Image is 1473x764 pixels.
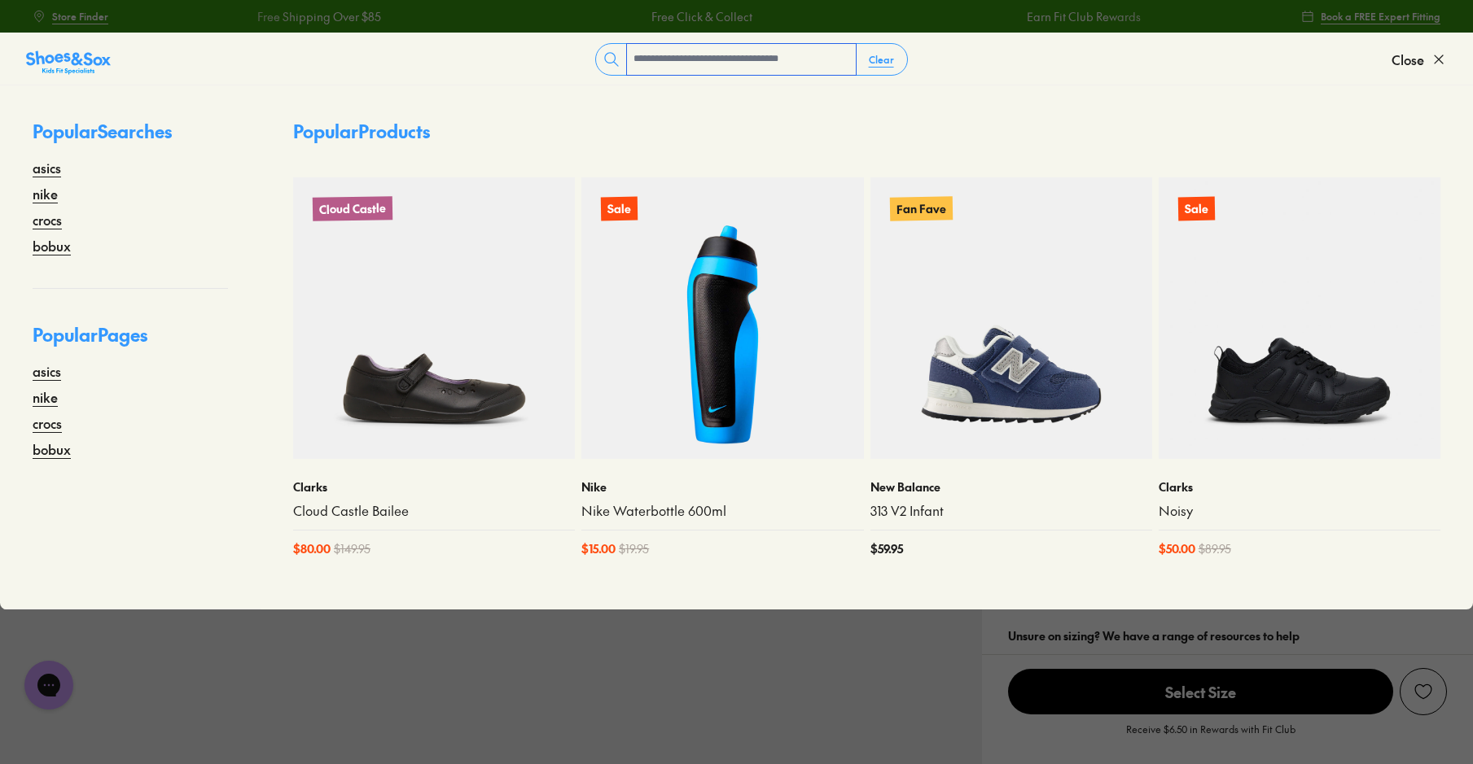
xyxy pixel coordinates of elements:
button: Add to Wishlist [1400,668,1447,715]
span: Store Finder [52,9,108,24]
a: Sale [1159,177,1440,459]
img: tab_domain_overview_orange.svg [68,94,81,107]
img: tab_keywords_by_traffic_grey.svg [164,94,177,107]
div: Dominio [85,96,125,107]
a: Store Finder [33,2,108,31]
a: 313 V2 Infant [870,502,1152,520]
span: $ 19.95 [619,540,649,557]
a: Earn Fit Club Rewards [1027,8,1141,25]
img: website_grey.svg [26,42,39,55]
a: Nike Waterbottle 600ml [581,502,863,520]
p: Fan Fave [889,196,952,220]
img: logo_orange.svg [26,26,39,39]
a: Cloud Castle [293,177,575,459]
a: Shoes &amp; Sox [26,46,111,72]
button: Close [1392,41,1447,77]
a: Sale [581,177,863,459]
span: $ 80.00 [293,540,331,557]
span: $ 50.00 [1159,540,1195,557]
span: $ 89.95 [1199,540,1231,557]
a: Fan Fave [870,177,1152,459]
a: Noisy [1159,502,1440,520]
a: Free Click & Collect [651,8,752,25]
div: Unsure on sizing? We have a range of resources to help [1008,627,1447,644]
a: Cloud Castle Bailee [293,502,575,520]
p: Popular Pages [33,321,228,361]
img: SNS_Logo_Responsive.svg [26,50,111,76]
a: Book a FREE Expert Fitting [1301,2,1440,31]
p: Cloud Castle [313,196,392,221]
div: Dominio: [DOMAIN_NAME] [42,42,182,55]
div: v 4.0.25 [46,26,80,39]
p: Nike [581,478,863,496]
p: New Balance [870,478,1152,496]
p: Popular Products [293,118,430,145]
a: nike [33,387,58,407]
a: bobux [33,439,71,459]
iframe: Gorgias live chat messenger [16,655,81,715]
a: bobux [33,236,71,255]
a: asics [33,158,61,177]
span: Select Size [1008,669,1393,714]
p: Sale [1178,197,1215,221]
a: crocs [33,413,62,433]
span: $ 15.00 [581,540,616,557]
span: $ 59.95 [870,540,903,557]
p: Sale [601,197,638,221]
a: asics [33,361,61,381]
span: $ 149.95 [334,540,370,557]
button: Select Size [1008,668,1393,715]
p: Popular Searches [33,118,228,158]
a: Free Shipping Over $85 [256,8,380,25]
a: nike [33,184,58,203]
p: Clarks [1159,478,1440,496]
button: Clear [856,45,907,74]
span: Book a FREE Expert Fitting [1321,9,1440,24]
span: Close [1392,50,1424,69]
p: Receive $6.50 in Rewards with Fit Club [1126,722,1295,751]
p: Clarks [293,478,575,496]
a: crocs [33,210,62,229]
div: Keyword (traffico) [182,96,270,107]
